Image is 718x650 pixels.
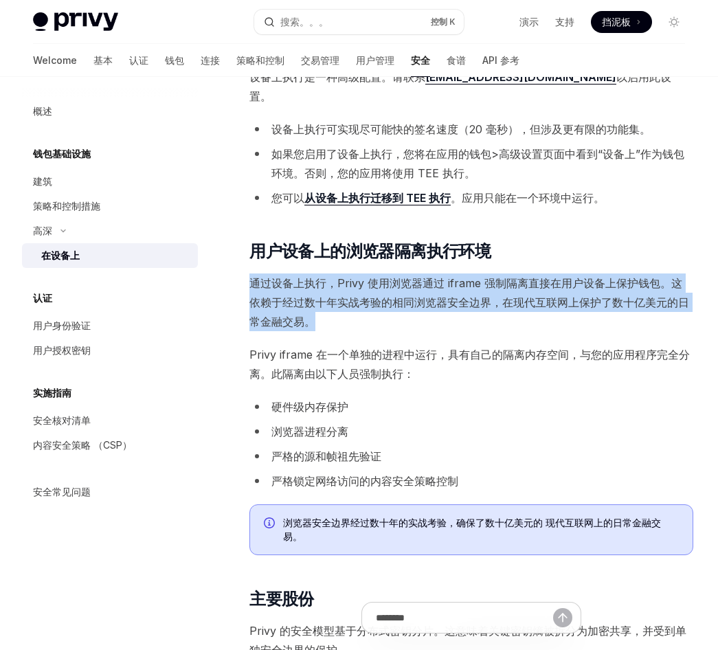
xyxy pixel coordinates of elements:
[33,385,71,401] h5: 实施指南
[249,240,491,262] span: 用户设备上的浏览器隔离执行环境
[411,44,430,77] a: 安全
[165,54,184,67] font: 钱包
[201,44,220,77] a: 连接
[22,243,198,268] a: 在设备上
[236,54,284,67] font: 策略和控制
[33,484,91,500] div: 安全常见问题
[425,70,616,85] a: [EMAIL_ADDRESS][DOMAIN_NAME]
[447,44,466,77] a: 食谱
[33,317,91,334] div: 用户身份验证
[33,54,77,67] font: Welcome
[254,10,464,34] button: 搜索。。。控制 K
[22,338,198,363] a: 用户授权密钥
[22,169,198,194] a: 建筑
[22,433,198,458] a: 内容安全策略 （CSP）
[201,54,220,67] font: 连接
[93,54,113,67] font: 基本
[602,15,631,29] span: 挡泥板
[264,517,278,531] svg: 信息
[482,54,519,67] font: API 参考
[301,54,339,67] font: 交易管理
[22,313,198,338] a: 用户身份验证
[249,471,693,491] li: 严格锁定网络访问的内容安全策略控制
[431,16,456,27] font: 控制 K
[249,447,693,466] li: 严格的源和帧祖先验证
[249,144,693,183] li: 如果您启用了设备上执行，您将在应用的钱包>高级设置页面中看到“设备上”作为钱包环境。否则，您的应用将使用 TEE 执行。
[33,412,91,429] div: 安全核对清单
[249,67,693,106] span: 设备上执行是一种高级配置。请联系 以启用此设置。
[304,191,451,205] a: 从设备上执行迁移到 TEE 执行
[33,223,52,239] div: 高深
[663,11,685,33] button: 切换深色模式
[33,290,52,306] h5: 认证
[553,608,572,627] button: 发送消息
[41,247,80,264] div: 在设备上
[283,516,679,543] span: 浏览器安全边界经过数十年的实战考验，确保了数十亿美元的 现代互联网上的日常金融交易。
[33,173,52,190] div: 建筑
[356,54,394,67] font: 用户管理
[249,588,314,610] span: 主要股份
[249,345,693,383] span: Privy iframe 在一个单独的进程中运行，具有自己的隔离内存空间，与您的应用程序完全分离。此隔离由以下人员强制执行：
[129,54,148,67] font: 认证
[249,273,693,331] span: 通过设备上执行，Privy 使用浏览器通过 iframe 强制隔离直接在用户设备上保护钱包。这依赖于经过数十年实战考验的相同浏览器安全边界，在现代互联网上保护了数十亿美元的日常金融交易。
[165,44,184,77] a: 钱包
[33,103,52,120] div: 概述
[280,14,328,30] div: 搜索。。。
[249,188,693,208] li: 您可以 。应用只能在一个环境中运行。
[482,44,519,77] a: API 参考
[411,54,430,67] font: 安全
[33,198,100,214] div: 策略和控制措施
[22,408,198,433] a: 安全核对清单
[236,44,284,77] a: 策略和控制
[33,342,91,359] div: 用户授权密钥
[249,397,693,416] li: 硬件级内存保护
[555,15,574,29] a: 支持
[519,15,539,29] a: 演示
[22,480,198,504] a: 安全常见问题
[447,54,466,67] font: 食谱
[591,11,652,33] a: 挡泥板
[249,422,693,441] li: 浏览器进程分离
[301,44,339,77] a: 交易管理
[33,12,118,32] img: 灯光标志
[22,194,198,218] a: 策略和控制措施
[22,99,198,124] a: 概述
[33,146,91,162] h5: 钱包基础设施
[33,437,132,453] div: 内容安全策略 （CSP）
[356,44,394,77] a: 用户管理
[33,44,77,77] a: Welcome
[129,44,148,77] a: 认证
[93,44,113,77] a: 基本
[249,120,693,139] li: 设备上执行可实现尽可能快的签名速度（20 毫秒），但涉及更有限的功能集。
